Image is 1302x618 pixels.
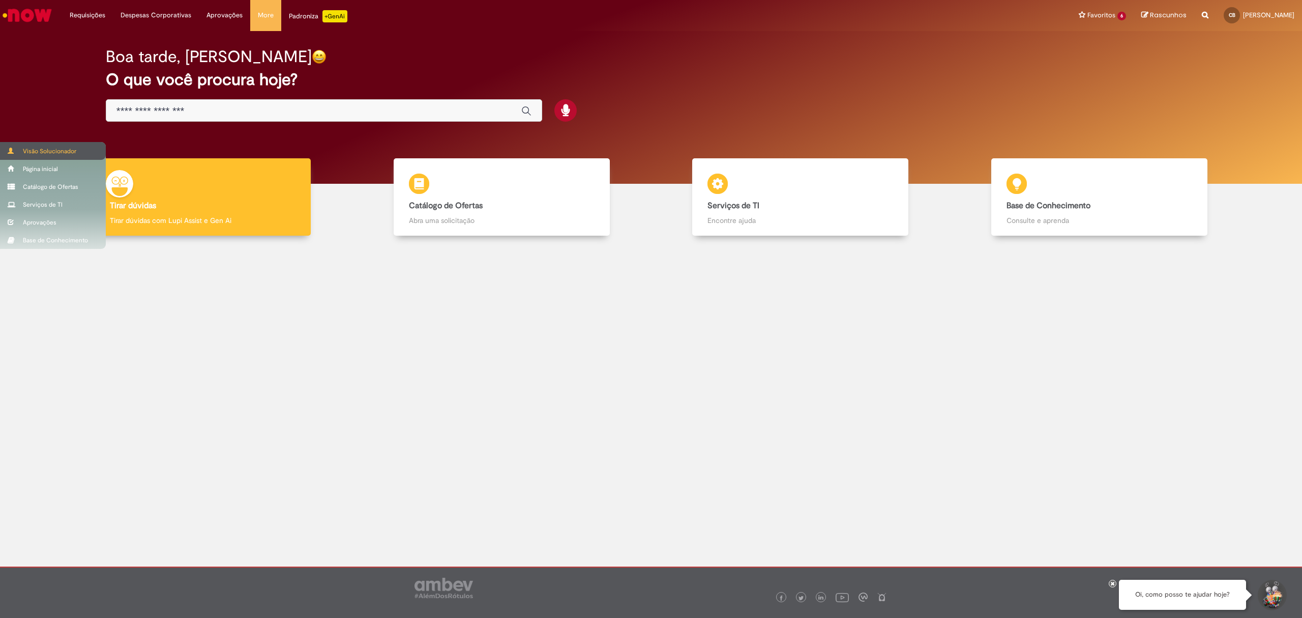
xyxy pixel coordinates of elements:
p: Encontre ajuda [707,215,893,226]
a: Rascunhos [1141,11,1187,20]
a: Catálogo de Ofertas Abra uma solicitação [352,158,652,236]
img: logo_footer_workplace.png [859,593,868,602]
img: logo_footer_twitter.png [798,596,804,601]
img: happy-face.png [312,49,327,64]
h2: Boa tarde, [PERSON_NAME] [106,48,312,66]
b: Catálogo de Ofertas [409,201,483,211]
img: logo_footer_youtube.png [836,591,849,604]
span: [PERSON_NAME] [1243,11,1294,19]
span: Favoritos [1087,10,1115,20]
img: logo_footer_naosei.png [877,593,886,602]
p: Abra uma solicitação [409,215,595,226]
div: Oi, como posso te ajudar hoje? [1119,580,1246,610]
b: Serviços de TI [707,201,759,211]
span: CB [1229,12,1235,18]
h2: O que você procura hoje? [106,71,1196,89]
img: logo_footer_facebook.png [779,596,784,601]
b: Base de Conhecimento [1007,201,1090,211]
a: Base de Conhecimento Consulte e aprenda [950,158,1249,236]
img: logo_footer_ambev_rotulo_gray.png [415,578,473,598]
img: logo_footer_linkedin.png [818,595,823,601]
a: Serviços de TI Encontre ajuda [651,158,950,236]
b: Tirar dúvidas [110,201,156,211]
button: Iniciar Conversa de Suporte [1256,580,1287,610]
img: ServiceNow [1,5,53,25]
span: 6 [1117,12,1126,20]
div: Padroniza [289,10,347,22]
span: More [258,10,274,20]
span: Rascunhos [1150,10,1187,20]
p: +GenAi [322,10,347,22]
span: Requisições [70,10,105,20]
a: Tirar dúvidas Tirar dúvidas com Lupi Assist e Gen Ai [53,158,352,236]
p: Consulte e aprenda [1007,215,1192,226]
p: Tirar dúvidas com Lupi Assist e Gen Ai [110,215,295,226]
span: Aprovações [206,10,243,20]
span: Despesas Corporativas [121,10,191,20]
